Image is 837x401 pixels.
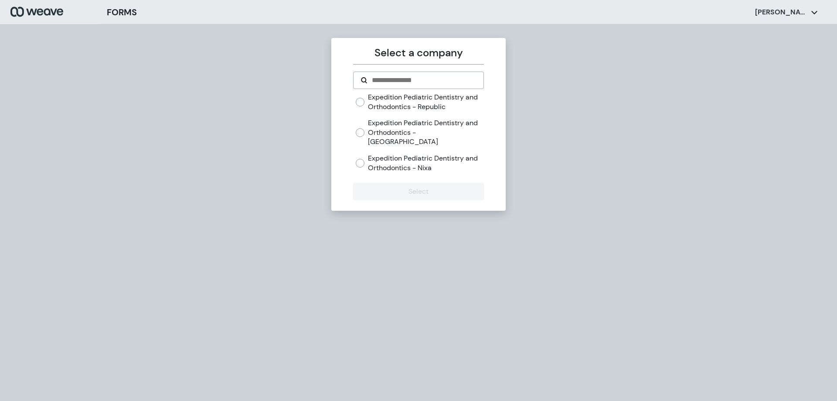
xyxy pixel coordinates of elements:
[107,6,137,19] h3: FORMS
[353,183,483,200] button: Select
[371,75,476,86] input: Search
[353,45,483,61] p: Select a company
[755,7,807,17] p: [PERSON_NAME]
[368,118,483,147] label: Expedition Pediatric Dentistry and Orthodontics - [GEOGRAPHIC_DATA]
[368,93,483,111] label: Expedition Pediatric Dentistry and Orthodontics - Republic
[368,154,483,172] label: Expedition Pediatric Dentistry and Orthodontics - Nixa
